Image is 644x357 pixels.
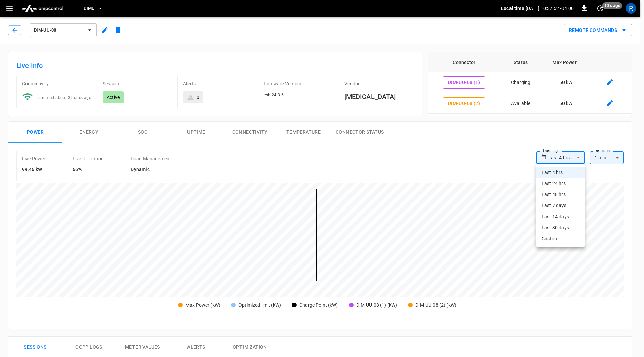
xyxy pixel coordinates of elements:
[536,200,585,211] li: Last 7 days
[536,189,585,200] li: Last 48 hrs
[536,167,585,178] li: Last 4 hrs
[536,233,585,244] li: Custom
[536,178,585,189] li: Last 24 hrs
[536,222,585,233] li: Last 30 days
[536,211,585,222] li: Last 14 days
